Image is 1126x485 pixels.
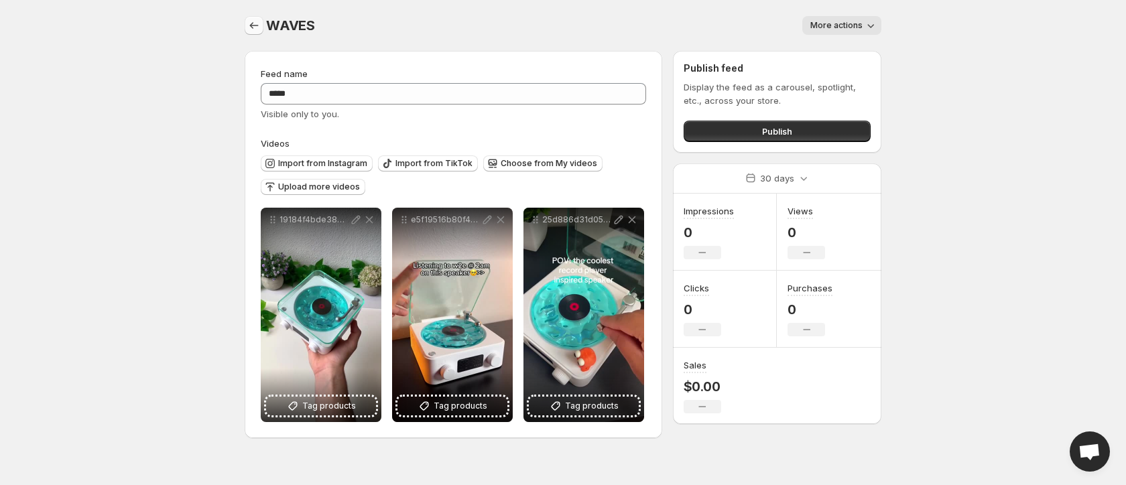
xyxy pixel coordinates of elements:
button: Tag products [266,397,376,415]
p: e5f19516b80f4c36b9c4904f0385d641 [411,214,481,225]
span: Choose from My videos [501,158,597,169]
button: Publish [684,121,871,142]
h3: Sales [684,358,706,372]
p: 0 [684,224,734,240]
div: Open chat [1070,431,1110,472]
h3: Clicks [684,281,709,295]
h3: Views [788,204,813,218]
span: WAVES [266,17,315,33]
button: Import from TikTok [378,155,478,171]
span: Import from TikTok [395,158,473,169]
span: Publish [762,125,792,138]
div: 25d886d31d054d7d903aabfe53c9ef27Tag products [523,208,644,422]
span: Import from Instagram [278,158,367,169]
span: Upload more videos [278,182,360,192]
span: Feed name [261,68,308,79]
button: Tag products [529,397,639,415]
button: Choose from My videos [483,155,603,171]
p: $0.00 [684,378,721,395]
p: 30 days [760,171,794,185]
button: More actions [802,16,881,35]
span: Tag products [565,399,619,413]
button: Settings [245,16,263,35]
p: 0 [788,301,832,318]
h3: Impressions [684,204,734,218]
p: 0 [788,224,825,240]
button: Import from Instagram [261,155,373,171]
p: 19184f4bde384a86aaeaaef16af13f4c [279,214,349,225]
button: Tag products [397,397,507,415]
span: Tag products [302,399,356,413]
p: 25d886d31d054d7d903aabfe53c9ef27 [542,214,612,225]
div: e5f19516b80f4c36b9c4904f0385d641Tag products [392,208,513,422]
p: 0 [684,301,721,318]
div: 19184f4bde384a86aaeaaef16af13f4cTag products [261,208,381,422]
span: More actions [810,20,863,31]
span: Videos [261,138,290,149]
p: Display the feed as a carousel, spotlight, etc., across your store. [684,80,871,107]
h2: Publish feed [684,62,871,75]
h3: Purchases [788,281,832,295]
span: Tag products [434,399,487,413]
button: Upload more videos [261,179,365,195]
span: Visible only to you. [261,109,339,119]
